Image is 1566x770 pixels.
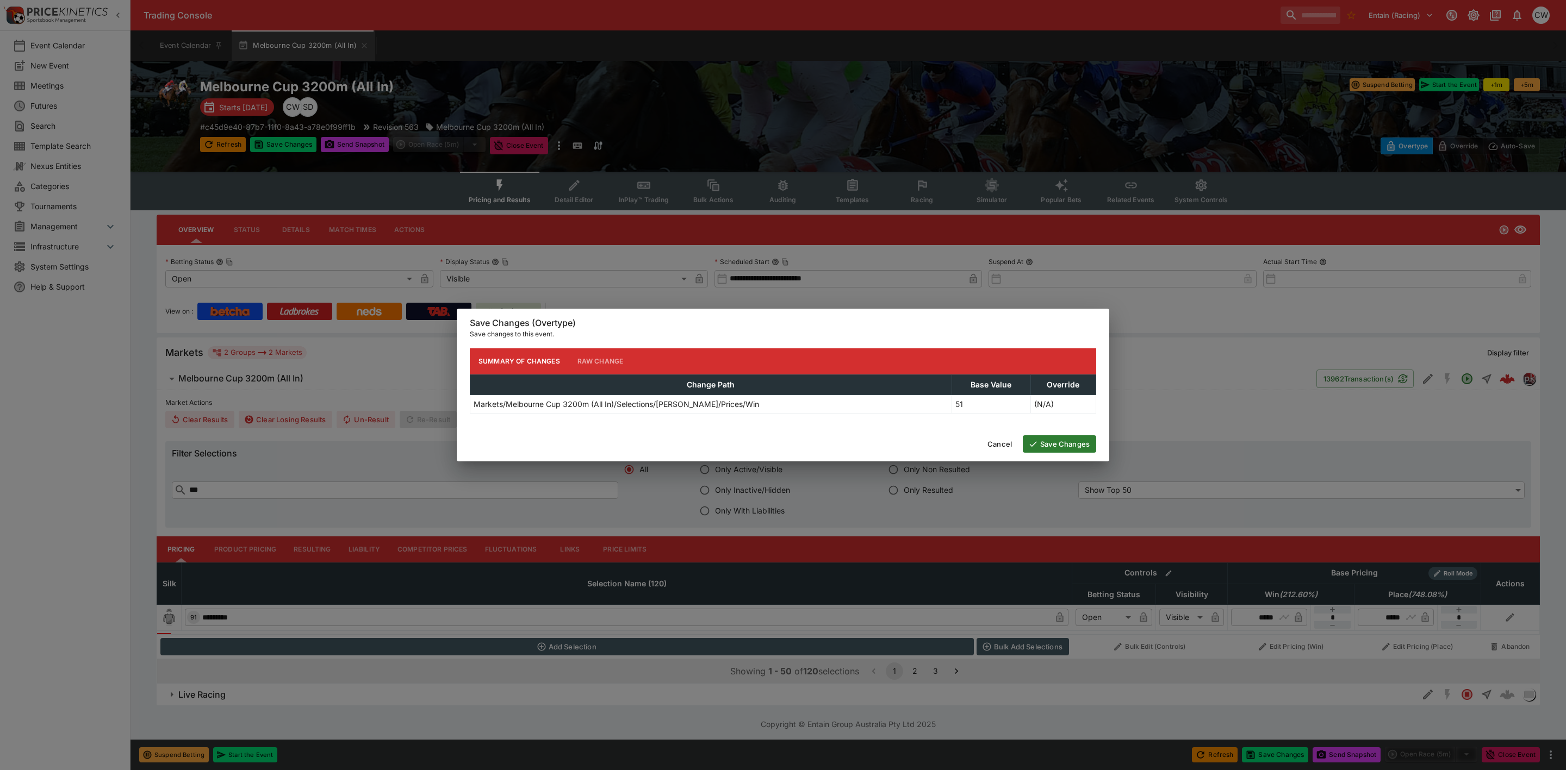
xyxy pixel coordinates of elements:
button: Cancel [981,435,1018,453]
button: Save Changes [1023,435,1096,453]
button: Summary of Changes [470,348,569,374]
h6: Save Changes (Overtype) [470,317,1096,329]
th: Override [1030,374,1096,395]
td: (N/A) [1030,395,1096,413]
td: 51 [952,395,1030,413]
p: Save changes to this event. [470,329,1096,340]
th: Change Path [470,374,952,395]
th: Base Value [952,374,1030,395]
p: Markets/Melbourne Cup 3200m (All In)/Selections/[PERSON_NAME]/Prices/Win [474,398,759,410]
button: Raw Change [569,348,632,374]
